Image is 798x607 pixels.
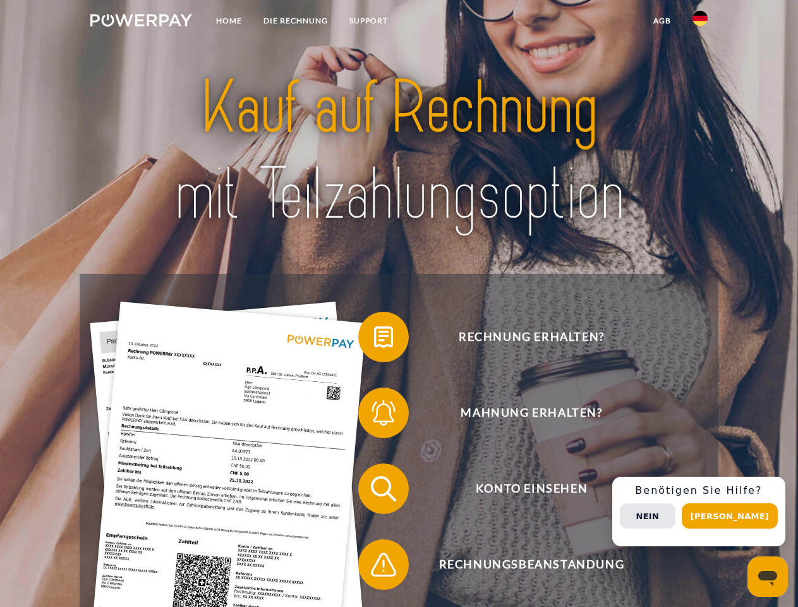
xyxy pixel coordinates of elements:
div: Schnellhilfe [612,477,785,546]
img: qb_warning.svg [368,549,399,580]
a: SUPPORT [339,9,399,32]
h3: Benötigen Sie Hilfe? [620,484,778,497]
button: Rechnungsbeanstandung [358,539,687,590]
img: qb_search.svg [368,473,399,505]
img: logo-powerpay-white.svg [90,14,192,27]
button: [PERSON_NAME] [682,503,778,529]
a: Home [205,9,253,32]
img: title-powerpay_de.svg [121,61,677,242]
span: Rechnungsbeanstandung [377,539,686,590]
button: Nein [620,503,675,529]
span: Konto einsehen [377,463,686,514]
a: agb [643,9,682,32]
span: Rechnung erhalten? [377,312,686,362]
button: Rechnung erhalten? [358,312,687,362]
a: DIE RECHNUNG [253,9,339,32]
button: Konto einsehen [358,463,687,514]
img: qb_bell.svg [368,397,399,429]
button: Mahnung erhalten? [358,388,687,438]
iframe: Button to launch messaging window [747,556,788,597]
img: de [692,11,708,26]
img: qb_bill.svg [368,321,399,353]
span: Mahnung erhalten? [377,388,686,438]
